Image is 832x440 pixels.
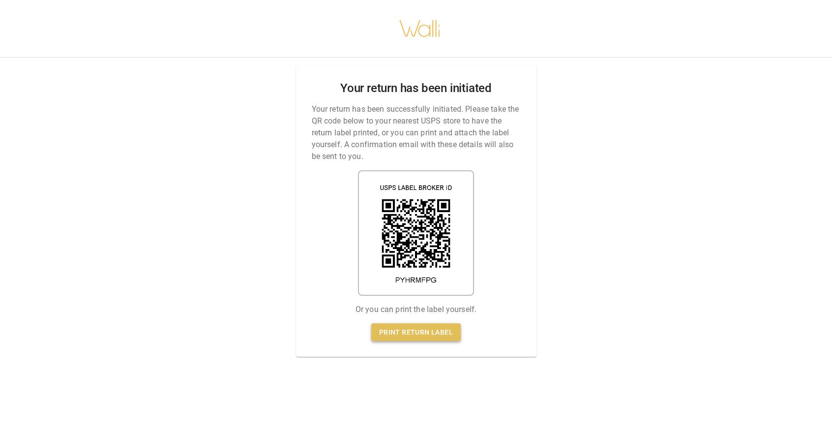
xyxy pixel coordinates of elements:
h2: Your return has been initiated [340,81,492,95]
a: Print return label [371,323,461,342]
img: shipping label qr code [358,170,474,296]
p: Your return has been successfully initiated. Please take the QR code below to your nearest USPS s... [312,103,521,162]
img: walli-inc.myshopify.com [399,7,441,50]
p: Or you can print the label yourself. [356,304,476,315]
